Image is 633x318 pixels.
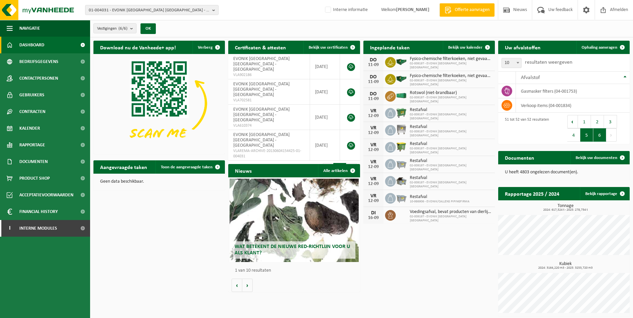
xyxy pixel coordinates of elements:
[396,141,407,152] img: WB-1100-HPE-GN-50
[410,56,492,62] span: Fysico-chemische filterkoeken, niet gevaarlijk
[19,103,45,120] span: Contracten
[443,41,494,54] a: Bekijk uw kalender
[19,203,58,220] span: Financial History
[410,73,492,79] span: Fysico-chemische filterkoeken, niet gevaarlijk
[367,131,380,135] div: 12-09
[7,220,13,237] span: I
[367,142,380,148] div: VR
[502,58,521,68] span: 10
[410,147,492,155] span: 02-009197 - EVONIK [GEOGRAPHIC_DATA] [GEOGRAPHIC_DATA]
[593,128,606,142] button: 6
[19,53,58,70] span: Bedrijfsgegevens
[396,158,407,169] img: WB-2500-GAL-GY-01
[367,210,380,216] div: DI
[19,137,45,153] span: Rapportage
[502,114,549,142] div: 51 tot 52 van 52 resultaten
[19,87,44,103] span: Gebruikers
[521,75,540,80] span: Afvalstof
[498,41,547,54] h2: Uw afvalstoffen
[525,60,572,65] label: resultaten weergeven
[19,20,40,37] span: Navigatie
[367,57,380,63] div: DO
[606,128,617,142] button: Next
[367,148,380,152] div: 12-09
[310,105,340,130] td: [DATE]
[228,164,258,177] h2: Nieuws
[324,5,368,15] label: Interne informatie
[448,45,483,50] span: Bekijk uw kalender
[410,130,492,138] span: 02-009197 - EVONIK [GEOGRAPHIC_DATA] [GEOGRAPHIC_DATA]
[233,98,305,103] span: VLA702581
[367,63,380,67] div: 11-09
[516,98,630,113] td: verkoop items (04-001834)
[439,3,495,17] a: Offerte aanvragen
[580,128,593,142] button: 5
[410,209,492,215] span: Voedingsafval, bevat producten van dierlijke oorsprong, onverpakt, categorie 3
[580,187,629,200] a: Bekijk rapportage
[235,244,350,256] span: Wat betekent de nieuwe RED-richtlijn voor u als klant?
[396,73,407,84] img: HK-XS-16-GN-00
[410,107,492,113] span: Restafval
[502,204,630,212] h3: Tonnage
[161,165,213,169] span: Toon de aangevraagde taken
[367,97,380,101] div: 11-09
[396,93,407,99] img: HK-XA-40-GN-00
[140,23,156,34] button: OK
[233,107,290,123] span: EVONIK [GEOGRAPHIC_DATA] [GEOGRAPHIC_DATA] - [GEOGRAPHIC_DATA]
[367,176,380,182] div: VR
[591,115,604,128] button: 2
[310,54,340,79] td: [DATE]
[193,41,224,54] button: Verberg
[516,84,630,98] td: Gasmasker filters (04-001753)
[310,130,340,161] td: [DATE]
[396,107,407,118] img: WB-0660-HPE-GN-01
[233,132,290,148] span: EVONIK [GEOGRAPHIC_DATA] [GEOGRAPHIC_DATA] - [GEOGRAPHIC_DATA]
[235,268,356,273] p: 1 van 10 resultaten
[230,179,358,262] a: Wat betekent de nieuwe RED-richtlijn voor u als klant?
[502,266,630,270] span: 2024: 3164,220 m3 - 2025: 3253,720 m3
[19,170,50,187] span: Product Shop
[367,165,380,169] div: 12-09
[582,45,617,50] span: Ophaling aanvragen
[367,199,380,203] div: 12-09
[367,91,380,97] div: DO
[570,151,629,164] a: Bekijk uw documenten
[410,113,492,121] span: 02-009197 - EVONIK [GEOGRAPHIC_DATA] [GEOGRAPHIC_DATA]
[567,115,578,128] button: Previous
[367,80,380,84] div: 11-09
[578,115,591,128] button: 1
[303,41,359,54] a: Bekijk uw certificaten
[100,179,218,184] p: Geen data beschikbaar.
[233,148,305,159] span: VLAREMA-ARCHIVE-20130604154425-01-004031
[242,279,253,292] button: Volgende
[19,70,58,87] span: Contactpersonen
[19,120,40,137] span: Kalender
[19,153,48,170] span: Documenten
[367,74,380,80] div: DO
[233,72,305,78] span: VLA902186
[363,41,416,54] h2: Ingeplande taken
[367,216,380,220] div: 16-09
[19,187,73,203] span: Acceptatievoorwaarden
[410,175,492,181] span: Restafval
[233,56,290,72] span: EVONIK [GEOGRAPHIC_DATA] [GEOGRAPHIC_DATA] - [GEOGRAPHIC_DATA]
[498,187,566,200] h2: Rapportage 2025 / 2024
[410,215,492,223] span: 02-009197 - EVONIK [GEOGRAPHIC_DATA] [GEOGRAPHIC_DATA]
[410,164,492,172] span: 02-009197 - EVONIK [GEOGRAPHIC_DATA] [GEOGRAPHIC_DATA]
[410,194,469,200] span: Restafval
[97,24,127,34] span: Vestigingen
[89,5,210,15] span: 01-004031 - EVONIK [GEOGRAPHIC_DATA] [GEOGRAPHIC_DATA] - [GEOGRAPHIC_DATA]
[118,26,127,31] count: (6/6)
[396,7,429,12] strong: [PERSON_NAME]
[410,62,492,70] span: 02-009197 - EVONIK [GEOGRAPHIC_DATA] [GEOGRAPHIC_DATA]
[498,151,541,164] h2: Documenten
[396,124,407,135] img: WB-1100-GAL-GY-04
[410,90,492,96] span: Rotswol (niet-brandbaar)
[410,96,492,104] span: 02-009197 - EVONIK [GEOGRAPHIC_DATA] [GEOGRAPHIC_DATA]
[576,156,617,160] span: Bekijk uw documenten
[367,114,380,118] div: 12-09
[93,160,154,173] h2: Aangevraagde taken
[367,193,380,199] div: VR
[502,58,522,68] span: 10
[396,192,407,203] img: WB-2500-GAL-GY-01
